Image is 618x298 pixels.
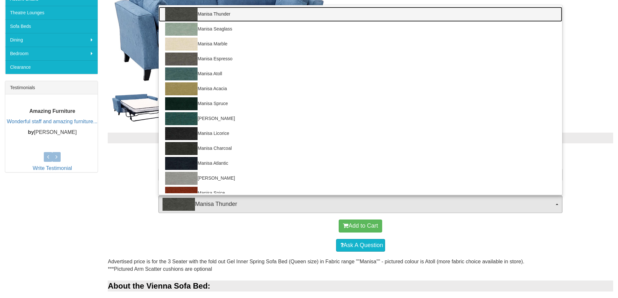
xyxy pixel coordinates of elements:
[159,141,562,156] a: Manisa Charcoal
[7,119,98,124] a: Wonderful staff and amazing furniture...
[108,280,613,292] div: About the Vienna Sofa Bed:
[165,67,198,80] img: Manisa Atoll
[163,198,195,211] img: Manisa Thunder
[165,82,198,95] img: Manisa Acacia
[165,187,198,200] img: Manisa Spice
[5,6,98,19] a: Theatre Lounges
[165,8,198,21] img: Manisa Thunder
[30,108,75,113] b: Amazing Furniture
[165,142,198,155] img: Manisa Charcoal
[159,171,562,186] a: [PERSON_NAME]
[159,96,562,111] a: Manisa Spruce
[159,7,562,22] a: Manisa Thunder
[28,129,34,135] b: by
[159,22,562,37] a: Manisa Seaglass
[165,38,198,51] img: Manisa Marble
[165,157,198,170] img: Manisa Atlantic
[33,165,72,171] a: Write Testimonial
[108,150,613,158] h3: Choose from the options below then add to cart
[165,112,198,125] img: Manisa Peacock
[5,47,98,60] a: Bedroom
[165,97,198,110] img: Manisa Spruce
[159,66,562,81] a: Manisa Atoll
[165,53,198,66] img: Manisa Espresso
[159,111,562,126] a: [PERSON_NAME]
[159,126,562,141] a: Manisa Licorice
[159,81,562,96] a: Manisa Acacia
[165,172,198,185] img: Manisa Vapour
[159,186,562,201] a: Manisa Spice
[158,196,563,213] button: Manisa ThunderManisa Thunder
[165,127,198,140] img: Manisa Licorice
[159,37,562,52] a: Manisa Marble
[159,52,562,66] a: Manisa Espresso
[165,23,198,36] img: Manisa Seaglass
[5,33,98,47] a: Dining
[336,239,385,252] a: Ask A Question
[5,81,98,94] div: Testimonials
[159,156,562,171] a: Manisa Atlantic
[163,198,554,211] span: Manisa Thunder
[5,60,98,74] a: Clearance
[5,19,98,33] a: Sofa Beds
[7,129,98,136] p: [PERSON_NAME]
[339,220,382,232] button: Add to Cart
